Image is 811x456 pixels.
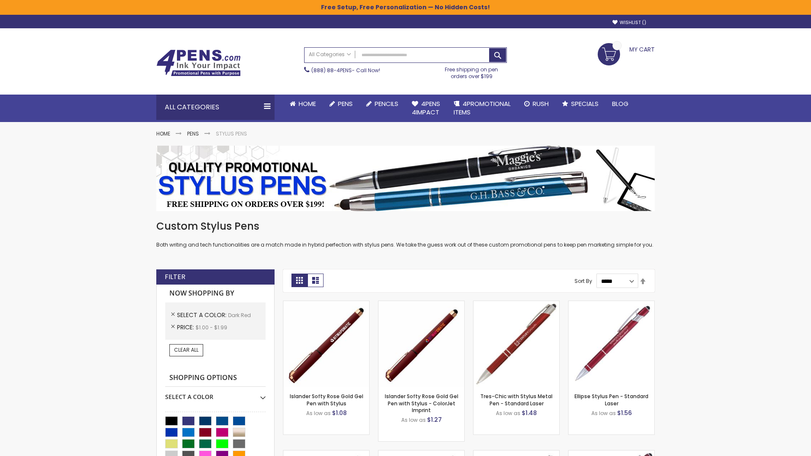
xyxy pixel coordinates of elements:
[569,301,654,308] a: Ellipse Stylus Pen - Standard Laser-Dark Red
[187,130,199,137] a: Pens
[375,99,398,108] span: Pencils
[305,48,355,62] a: All Categories
[454,99,511,117] span: 4PROMOTIONAL ITEMS
[338,99,353,108] span: Pens
[283,95,323,113] a: Home
[156,146,655,211] img: Stylus Pens
[165,369,266,387] strong: Shopping Options
[196,324,227,331] span: $1.00 - $1.99
[156,95,275,120] div: All Categories
[165,285,266,302] strong: Now Shopping by
[574,393,648,407] a: Ellipse Stylus Pen - Standard Laser
[283,301,369,308] a: Islander Softy Rose Gold Gel Pen with Stylus-Dark Red
[617,409,632,417] span: $1.56
[311,67,380,74] span: - Call Now!
[555,95,605,113] a: Specials
[156,49,241,76] img: 4Pens Custom Pens and Promotional Products
[605,95,635,113] a: Blog
[378,301,464,387] img: Islander Softy Rose Gold Gel Pen with Stylus - ColorJet Imprint-Dark Red
[291,274,308,287] strong: Grid
[156,130,170,137] a: Home
[474,301,559,387] img: Tres-Chic with Stylus Metal Pen - Standard Laser-Dark Red
[569,301,654,387] img: Ellipse Stylus Pen - Standard Laser-Dark Red
[574,277,592,285] label: Sort By
[359,95,405,113] a: Pencils
[517,95,555,113] a: Rush
[612,19,646,26] a: Wishlist
[290,393,363,407] a: Islander Softy Rose Gold Gel Pen with Stylus
[156,220,655,249] div: Both writing and tech functionalities are a match made in hybrid perfection with stylus pens. We ...
[309,51,351,58] span: All Categories
[412,99,440,117] span: 4Pens 4impact
[177,323,196,331] span: Price
[283,301,369,387] img: Islander Softy Rose Gold Gel Pen with Stylus-Dark Red
[165,272,185,282] strong: Filter
[405,95,447,122] a: 4Pens4impact
[306,410,331,417] span: As low as
[591,410,616,417] span: As low as
[177,311,228,319] span: Select A Color
[323,95,359,113] a: Pens
[427,415,442,424] span: $1.27
[496,410,520,417] span: As low as
[378,301,464,308] a: Islander Softy Rose Gold Gel Pen with Stylus - ColorJet Imprint-Dark Red
[571,99,599,108] span: Specials
[401,416,426,423] span: As low as
[612,99,629,108] span: Blog
[299,99,316,108] span: Home
[156,220,655,233] h1: Custom Stylus Pens
[216,130,247,137] strong: Stylus Pens
[385,393,458,413] a: Islander Softy Rose Gold Gel Pen with Stylus - ColorJet Imprint
[474,301,559,308] a: Tres-Chic with Stylus Metal Pen - Standard Laser-Dark Red
[332,409,347,417] span: $1.08
[174,346,199,353] span: Clear All
[447,95,517,122] a: 4PROMOTIONALITEMS
[311,67,352,74] a: (888) 88-4PENS
[169,344,203,356] a: Clear All
[533,99,549,108] span: Rush
[522,409,537,417] span: $1.48
[228,312,251,319] span: Dark Red
[436,63,507,80] div: Free shipping on pen orders over $199
[165,387,266,401] div: Select A Color
[480,393,552,407] a: Tres-Chic with Stylus Metal Pen - Standard Laser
